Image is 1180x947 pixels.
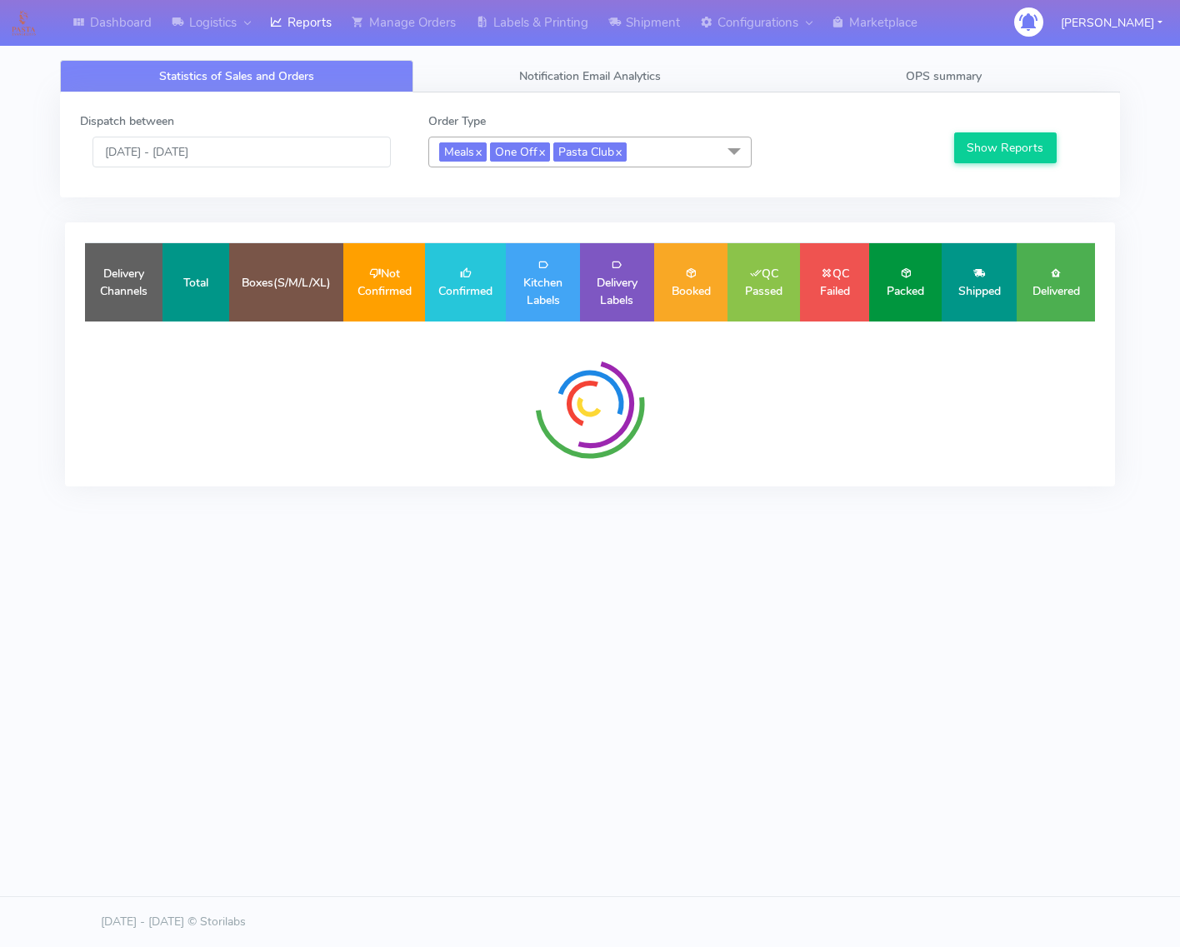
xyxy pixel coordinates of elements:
td: QC Failed [800,243,869,321]
span: Pasta Club [553,142,627,162]
td: Delivery Labels [580,243,654,321]
img: spinner-radial.svg [527,341,652,466]
td: Booked [654,243,727,321]
input: Pick the Daterange [92,137,391,167]
td: Not Confirmed [343,243,425,321]
ul: Tabs [60,60,1120,92]
td: Packed [869,243,942,321]
td: Delivered [1017,243,1095,321]
td: Kitchen Labels [506,243,579,321]
td: Boxes(S/M/L/XL) [229,243,343,321]
td: Total [162,243,228,321]
td: QC Passed [727,243,800,321]
label: Dispatch between [80,112,174,130]
a: x [614,142,622,160]
a: x [537,142,545,160]
span: Statistics of Sales and Orders [159,68,314,84]
a: x [474,142,482,160]
label: Order Type [428,112,486,130]
button: [PERSON_NAME] [1048,6,1175,40]
td: Delivery Channels [85,243,162,321]
span: One Off [490,142,550,162]
td: Confirmed [425,243,507,321]
td: Shipped [942,243,1017,321]
button: Show Reports [954,132,1057,163]
span: Notification Email Analytics [519,68,661,84]
span: Meals [439,142,487,162]
span: OPS summary [906,68,982,84]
